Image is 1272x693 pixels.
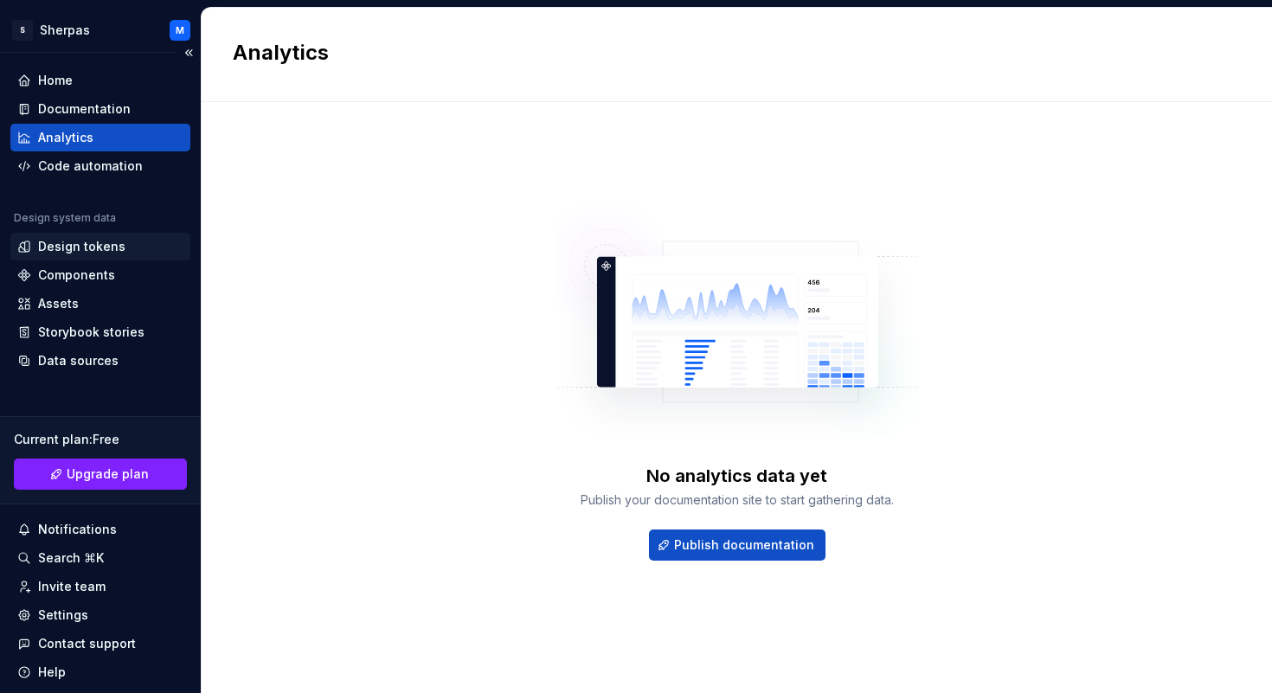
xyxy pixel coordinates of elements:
button: Collapse sidebar [177,41,201,65]
button: Search ⌘K [10,544,190,572]
div: S [12,20,33,41]
div: Search ⌘K [38,549,104,567]
a: Components [10,261,190,289]
div: Contact support [38,635,136,652]
div: Notifications [38,521,117,538]
a: Code automation [10,152,190,180]
div: Data sources [38,352,119,369]
div: Current plan : Free [14,431,187,448]
span: Publish documentation [674,536,814,554]
div: No analytics data yet [646,464,827,488]
button: SSherpasM [3,11,197,48]
button: Contact support [10,630,190,658]
div: M [176,23,184,37]
div: Design tokens [38,238,125,255]
div: Invite team [38,578,106,595]
div: Assets [38,295,79,312]
a: Data sources [10,347,190,375]
button: Help [10,658,190,686]
div: Documentation [38,100,131,118]
div: Storybook stories [38,324,145,341]
a: Documentation [10,95,190,123]
h2: Analytics [233,39,1220,67]
div: Design system data [14,211,116,225]
div: Help [38,664,66,681]
a: Analytics [10,124,190,151]
div: Sherpas [40,22,90,39]
div: Code automation [38,157,143,175]
button: Upgrade plan [14,459,187,490]
div: Publish your documentation site to start gathering data. [581,491,894,509]
a: Assets [10,290,190,318]
a: Settings [10,601,190,629]
a: Design tokens [10,233,190,260]
a: Invite team [10,573,190,600]
div: Components [38,266,115,284]
button: Publish documentation [649,529,826,561]
button: Notifications [10,516,190,543]
span: Upgrade plan [67,465,149,483]
div: Analytics [38,129,93,146]
div: Home [38,72,73,89]
a: Storybook stories [10,318,190,346]
a: Home [10,67,190,94]
div: Settings [38,606,88,624]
